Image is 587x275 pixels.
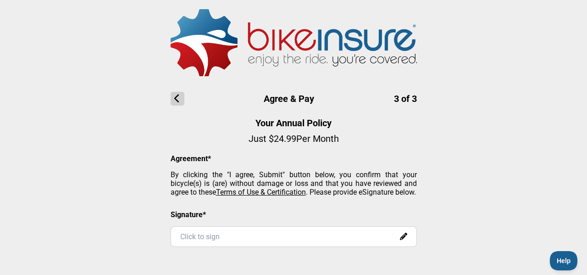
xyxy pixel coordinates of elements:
[171,92,417,106] h1: Agree & Pay
[550,251,578,270] iframe: Toggle Customer Support
[394,93,417,104] span: 3 of 3
[171,118,417,129] h2: Your Annual Policy
[171,226,417,247] div: Click to sign
[216,188,306,196] u: Terms of Use & Certification
[171,133,417,144] p: Just $ 24.99 Per Month
[171,170,417,196] p: By clicking the "I agree, Submit" button below, you confirm that your bicycle(s) is (are) without...
[171,154,211,163] strong: Agreement*
[171,210,417,219] p: Signature*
